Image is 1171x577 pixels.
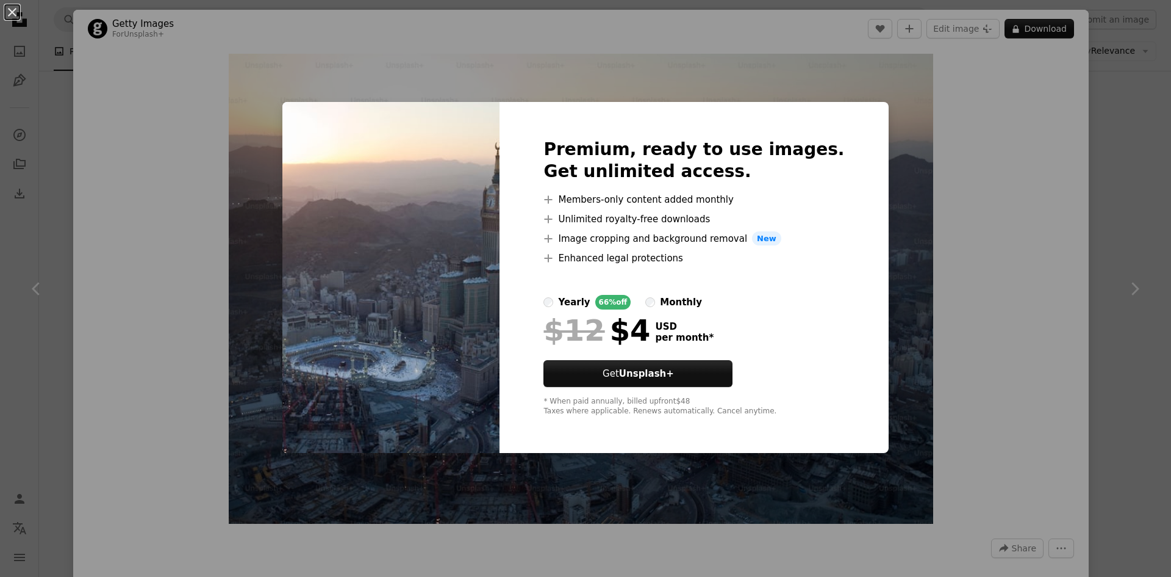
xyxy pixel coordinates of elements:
span: per month * [655,332,714,343]
li: Enhanced legal protections [543,251,844,266]
li: Members-only content added monthly [543,192,844,207]
div: * When paid annually, billed upfront $48 Taxes where applicable. Renews automatically. Cancel any... [543,397,844,416]
button: GetUnsplash+ [543,360,732,387]
li: Unlimited royalty-free downloads [543,212,844,227]
span: USD [655,321,714,332]
span: New [752,231,781,246]
div: yearly [558,295,590,310]
div: 66% off [595,295,631,310]
img: premium_photo-1697730274057-19338e84db8e [282,102,500,454]
h2: Premium, ready to use images. Get unlimited access. [543,139,844,183]
input: monthly [645,297,655,307]
span: $12 [543,314,604,346]
strong: Unsplash+ [619,368,674,379]
div: monthly [660,295,702,310]
li: Image cropping and background removal [543,231,844,246]
div: $4 [543,314,650,346]
input: yearly66%off [543,297,553,307]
